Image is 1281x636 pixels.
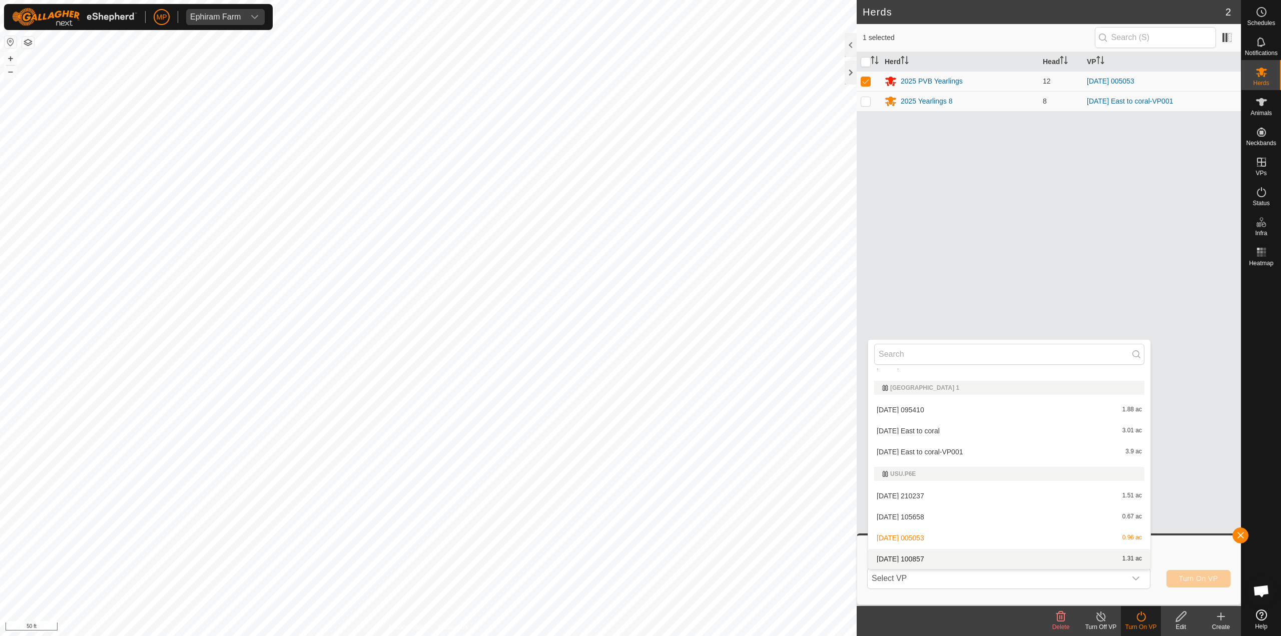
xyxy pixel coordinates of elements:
span: Help [1255,623,1267,629]
div: USU.P6E [882,471,1136,477]
a: Help [1241,605,1281,633]
a: [DATE] East to coral-VP001 [1087,97,1173,105]
h2: Herds [863,6,1225,18]
div: [GEOGRAPHIC_DATA] 1 [882,385,1136,391]
button: – [5,66,17,78]
div: 2025 Yearlings 8 [901,96,953,107]
li: 2025-08-28 105658 [868,507,1150,527]
a: Contact Us [438,623,468,632]
span: Schedules [1247,20,1275,26]
div: Create [1201,622,1241,631]
span: Neckbands [1246,140,1276,146]
li: 2025-08-26 210237 [868,486,1150,506]
span: 1 selected [863,33,1095,43]
li: 2025-08-13 East to coral-VP001 [868,442,1150,462]
th: Head [1039,52,1083,72]
span: Notifications [1245,50,1277,56]
span: 0.67 ac [1122,513,1142,520]
p-sorticon: Activate to sort [1096,58,1104,66]
span: Status [1252,200,1269,206]
span: 3.01 ac [1122,427,1142,434]
span: 2 [1225,5,1231,20]
ul: Option List [868,333,1150,569]
p-sorticon: Activate to sort [901,58,909,66]
span: 3.9 ac [1125,448,1142,455]
button: Reset Map [5,36,17,48]
li: 2025-08-13 East to coral [868,421,1150,441]
a: [DATE] 005053 [1087,77,1134,85]
li: 2025-08-30 005053 [868,528,1150,548]
span: 12 [1043,77,1051,85]
span: Ephiram Farm [186,9,245,25]
div: Edit [1161,622,1201,631]
div: Turn Off VP [1081,622,1121,631]
p-sorticon: Activate to sort [871,58,879,66]
button: + [5,53,17,65]
span: Animals [1250,110,1272,116]
span: [DATE] 100857 [877,555,924,562]
div: dropdown trigger [1126,568,1146,588]
span: 1.51 ac [1122,492,1142,499]
input: Search (S) [1095,27,1216,48]
div: dropdown trigger [245,9,265,25]
a: Open chat [1246,576,1276,606]
span: Turn On VP [1179,574,1218,582]
span: Select VP [868,568,1126,588]
button: Map Layers [22,37,34,49]
span: VPs [1255,170,1266,176]
p-sorticon: Activate to sort [1060,58,1068,66]
span: 1.88 ac [1122,406,1142,413]
span: [DATE] 005053 [877,534,924,541]
span: Delete [1052,623,1070,630]
a: Privacy Policy [389,623,426,632]
span: Infra [1255,230,1267,236]
span: [DATE] 210237 [877,492,924,499]
div: Ephiram Farm [190,13,241,21]
div: Turn On VP [1121,622,1161,631]
span: MP [157,12,167,23]
img: Gallagher Logo [12,8,137,26]
span: Heatmap [1249,260,1273,266]
span: [DATE] East to coral [877,427,940,434]
li: 2025-08-12 095410 [868,400,1150,420]
input: Search [874,344,1144,365]
button: Turn On VP [1166,570,1230,587]
span: [DATE] East to coral-VP001 [877,448,963,455]
span: 1.31 ac [1122,555,1142,562]
span: [DATE] 105658 [877,513,924,520]
div: 2025 PVB Yearlings [901,76,963,87]
li: 2025-08-31 100857 [868,549,1150,569]
span: Herds [1253,80,1269,86]
th: Herd [881,52,1039,72]
th: VP [1083,52,1241,72]
span: 8 [1043,97,1047,105]
span: [DATE] 095410 [877,406,924,413]
span: 0.96 ac [1122,534,1142,541]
